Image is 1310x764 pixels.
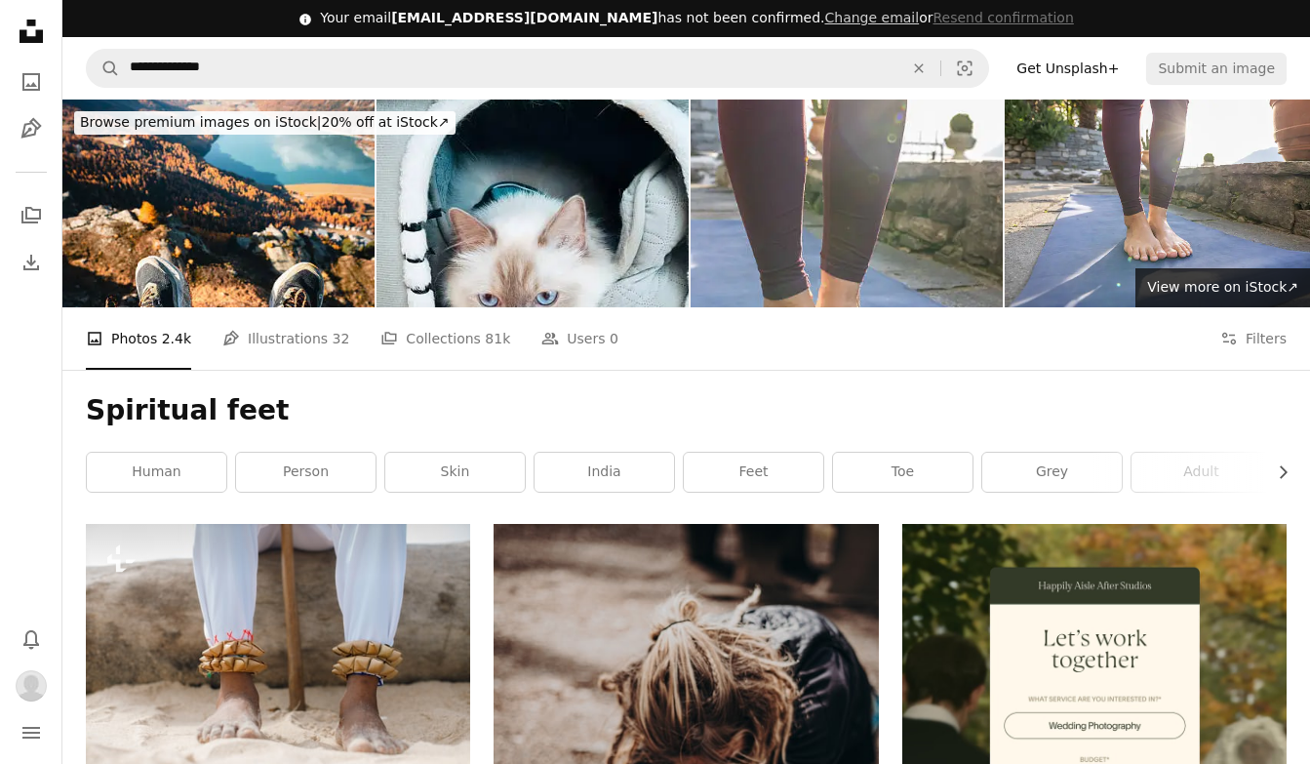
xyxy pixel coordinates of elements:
span: [EMAIL_ADDRESS][DOMAIN_NAME] [391,10,657,25]
a: A person sitting on top of a wooden pole [86,643,470,661]
a: person [236,453,376,492]
a: Download History [12,243,51,282]
a: Get Unsplash+ [1005,53,1131,84]
span: Browse premium images on iStock | [80,114,321,130]
a: Collections [12,196,51,235]
button: Menu [12,713,51,752]
span: 32 [333,328,350,349]
span: 0 [610,328,618,349]
a: human [87,453,226,492]
h1: Spiritual feet [86,393,1287,428]
a: adult [1131,453,1271,492]
a: toe [833,453,973,492]
img: A blue-eyed Birman kitten peers out from a cozy gray bed [377,100,689,307]
img: View past hiker's feet to lake and mountains, autumn [62,100,375,307]
button: Visual search [941,50,988,87]
img: Avatar of user Teodora Petre [16,670,47,702]
a: View more on iStock↗ [1135,268,1310,307]
a: Illustrations [12,109,51,148]
a: feet [684,453,823,492]
a: Collections 81k [380,307,510,370]
a: Photos [12,62,51,101]
span: 20% off at iStock ↗ [80,114,450,130]
button: Notifications [12,620,51,659]
span: View more on iStock ↗ [1147,279,1298,295]
a: Change email [824,10,919,25]
button: Submit an image [1146,53,1287,84]
form: Find visuals sitewide [86,49,989,88]
a: grey [982,453,1122,492]
div: Your email has not been confirmed. [320,9,1074,28]
a: skin [385,453,525,492]
span: or [824,10,1073,25]
a: Users 0 [541,307,618,370]
a: india [535,453,674,492]
button: Clear [897,50,940,87]
span: 81k [485,328,510,349]
img: Woman Practicing Yoga Outdoors in Sunlight [691,100,1003,307]
button: Filters [1220,307,1287,370]
a: Browse premium images on iStock|20% off at iStock↗ [62,100,467,146]
button: Profile [12,666,51,705]
button: Search Unsplash [87,50,120,87]
button: scroll list to the right [1265,453,1287,492]
button: Resend confirmation [933,9,1073,28]
a: Illustrations 32 [222,307,349,370]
